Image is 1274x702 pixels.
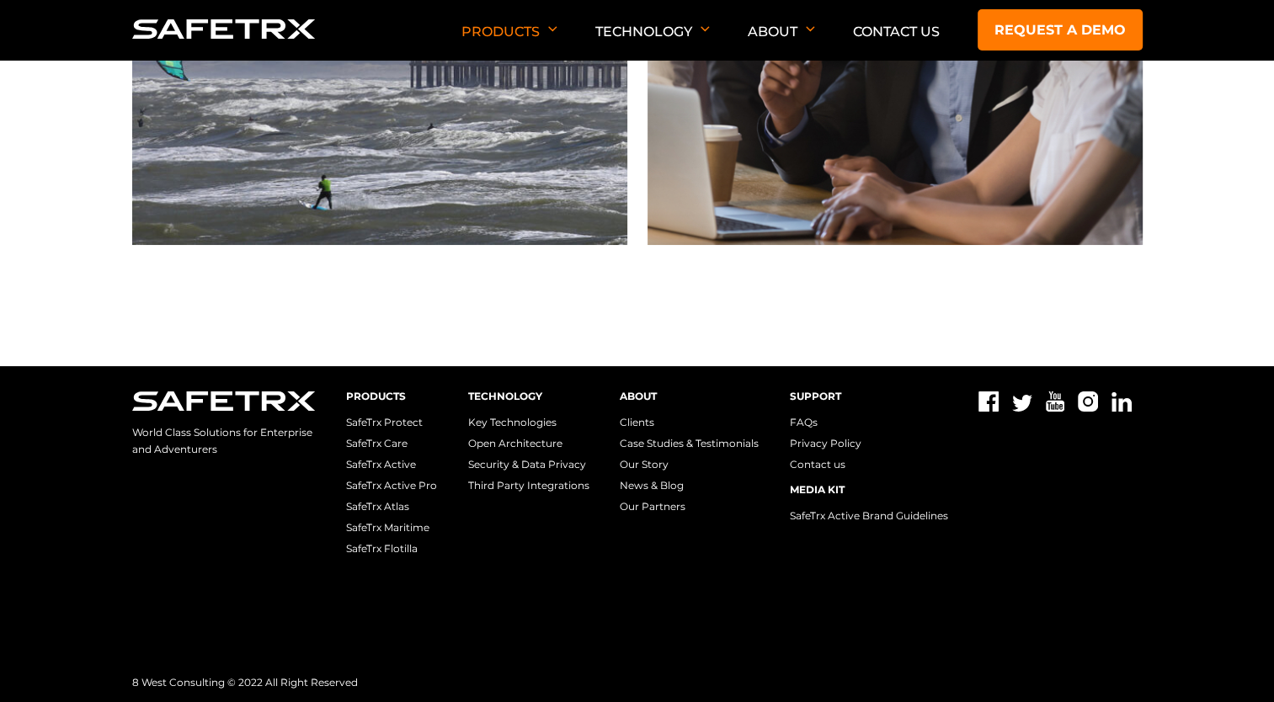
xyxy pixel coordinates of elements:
[461,24,557,61] p: Products
[620,500,685,513] a: Our Partners
[620,437,759,449] a: Case Studies & Testimonials
[978,391,999,412] img: Facebook icon
[468,437,562,449] a: Open Architecture
[468,391,589,402] h3: Technology
[595,24,710,61] p: Technology
[19,178,102,191] span: Request a Demo
[548,26,557,32] img: Arrow down
[4,200,15,211] input: Discover More
[790,437,861,449] a: Privacy Policy
[468,479,589,492] a: Third Party Integrations
[620,479,684,492] a: News & Blog
[346,521,429,534] a: SafeTrx Maritime
[1012,395,1032,412] img: Twitter icon
[132,672,1143,693] p: 8 West Consulting © 2022 All Right Reserved
[132,19,316,39] img: Logo SafeTrx
[790,509,948,522] a: SafeTrx Active Brand Guidelines
[790,416,818,428] a: FAQs
[468,458,586,471] a: Security & Data Privacy
[1111,392,1132,412] img: Linkedin icon
[1078,391,1098,412] img: Instagram icon
[701,26,710,32] img: Arrow down
[4,358,15,369] input: I agree to allow 8 West Consulting to store and process my personal data.*
[346,437,408,449] a: SafeTrx Care
[790,485,948,495] h3: Media Kit
[1046,391,1064,412] img: Youtube icon
[346,391,437,402] h3: Products
[790,391,948,402] h3: Support
[853,24,940,40] a: Contact Us
[620,391,759,402] h3: About
[620,416,654,428] a: Clients
[748,24,815,61] p: About
[790,458,845,471] a: Contact us
[19,201,90,214] span: Discover More
[4,178,15,189] input: Request a Demo
[346,542,418,555] a: SafeTrx Flotilla
[346,479,437,492] a: SafeTrx Active Pro
[346,500,409,513] a: SafeTrx Atlas
[978,9,1143,51] a: Request a demo
[21,356,379,369] p: I agree to allow 8 West Consulting to store and process my personal data.
[346,416,423,428] a: SafeTrx Protect
[468,416,557,428] a: Key Technologies
[132,424,316,458] p: World Class Solutions for Enterprise and Adventurers
[620,458,669,471] a: Our Story
[1190,621,1274,702] iframe: Chat Widget
[346,458,416,471] a: SafeTrx Active
[132,391,316,411] img: Safetrx logo
[806,26,815,32] img: Arrow down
